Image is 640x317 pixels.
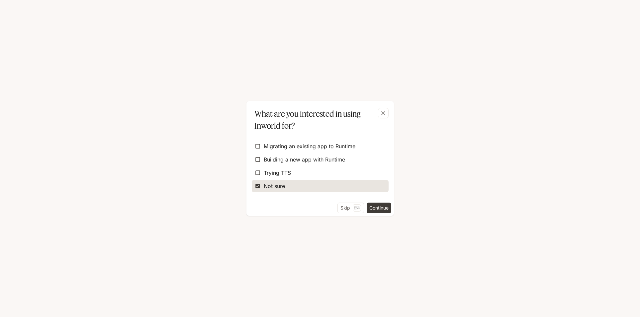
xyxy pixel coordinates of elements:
[337,203,364,213] button: SkipEsc
[254,108,383,132] p: What are you interested in using Inworld for?
[264,182,285,190] span: Not sure
[264,169,291,177] span: Trying TTS
[367,203,391,213] button: Continue
[353,204,361,212] p: Esc
[264,142,355,150] span: Migrating an existing app to Runtime
[264,156,345,163] span: Building a new app with Runtime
